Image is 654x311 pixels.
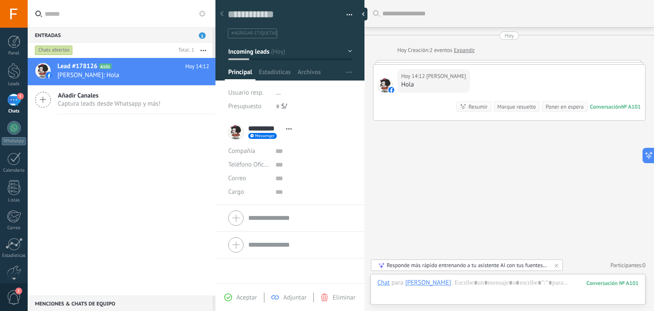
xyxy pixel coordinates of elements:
[17,93,24,100] span: 1
[281,102,287,110] span: S/
[46,72,52,78] img: facebook-sm.svg
[228,89,264,97] span: Usuario resp.
[397,46,408,55] div: Hoy
[228,100,270,113] div: Presupuesto
[28,296,212,311] div: Menciones & Chats de equipo
[58,100,161,108] span: Captura leads desde Whatsapp y más!
[228,68,252,81] span: Principal
[99,63,112,69] span: A101
[454,46,475,55] a: Expandir
[28,27,212,43] div: Entradas
[426,72,466,81] span: Kanny Pena
[57,62,98,71] span: Lead #178126
[58,92,161,100] span: Añadir Canales
[231,30,277,36] span: #agregar etiquetas
[401,72,426,81] div: Hoy 14:12
[2,253,26,259] div: Estadísticas
[236,294,257,302] span: Aceptar
[545,103,583,111] div: Poner en espera
[228,86,270,100] div: Usuario resp.
[228,144,269,158] div: Compañía
[388,87,394,93] img: facebook-sm.svg
[621,103,641,110] div: № A101
[228,161,272,169] span: Teléfono Oficina
[2,137,26,145] div: WhatsApp
[15,288,22,294] span: 1
[2,168,26,173] div: Calendario
[283,294,307,302] span: Adjuntar
[359,8,367,20] div: Ocultar
[28,58,215,85] a: Lead #178126 A101 Hoy 14:12 [PERSON_NAME]: Hola
[505,32,514,40] div: Hoy
[611,262,645,269] a: Participantes:0
[430,46,452,55] span: 2 eventos
[401,81,466,89] div: Hola
[387,262,548,269] div: Responde más rápido entrenando a tu asistente AI con tus fuentes de datos
[2,81,26,87] div: Leads
[586,279,639,287] div: 101
[451,279,452,287] span: :
[228,174,246,182] span: Correo
[497,103,536,111] div: Marque resuelto
[468,103,488,111] div: Resumir
[405,279,451,286] div: Kanny Pena
[194,43,212,58] button: Más
[643,262,645,269] span: 0
[228,158,269,172] button: Teléfono Oficina
[255,134,275,138] span: Messenger
[378,78,393,93] span: Kanny Pena
[228,172,246,185] button: Correo
[392,279,404,287] span: para
[2,51,26,56] div: Panel
[228,102,261,110] span: Presupuesto
[57,71,193,79] span: [PERSON_NAME]: Hola
[590,103,621,110] div: Conversación
[259,68,291,81] span: Estadísticas
[185,62,209,71] span: Hoy 14:12
[276,89,281,97] span: ...
[228,185,269,199] div: Cargo
[333,294,355,302] span: Eliminar
[35,45,73,55] div: Chats abiertos
[2,109,26,114] div: Chats
[2,225,26,231] div: Correo
[175,46,194,55] div: Total: 1
[228,189,244,195] span: Cargo
[397,46,475,55] div: Creación:
[2,198,26,203] div: Listas
[199,32,206,39] span: 1
[298,68,321,81] span: Archivos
